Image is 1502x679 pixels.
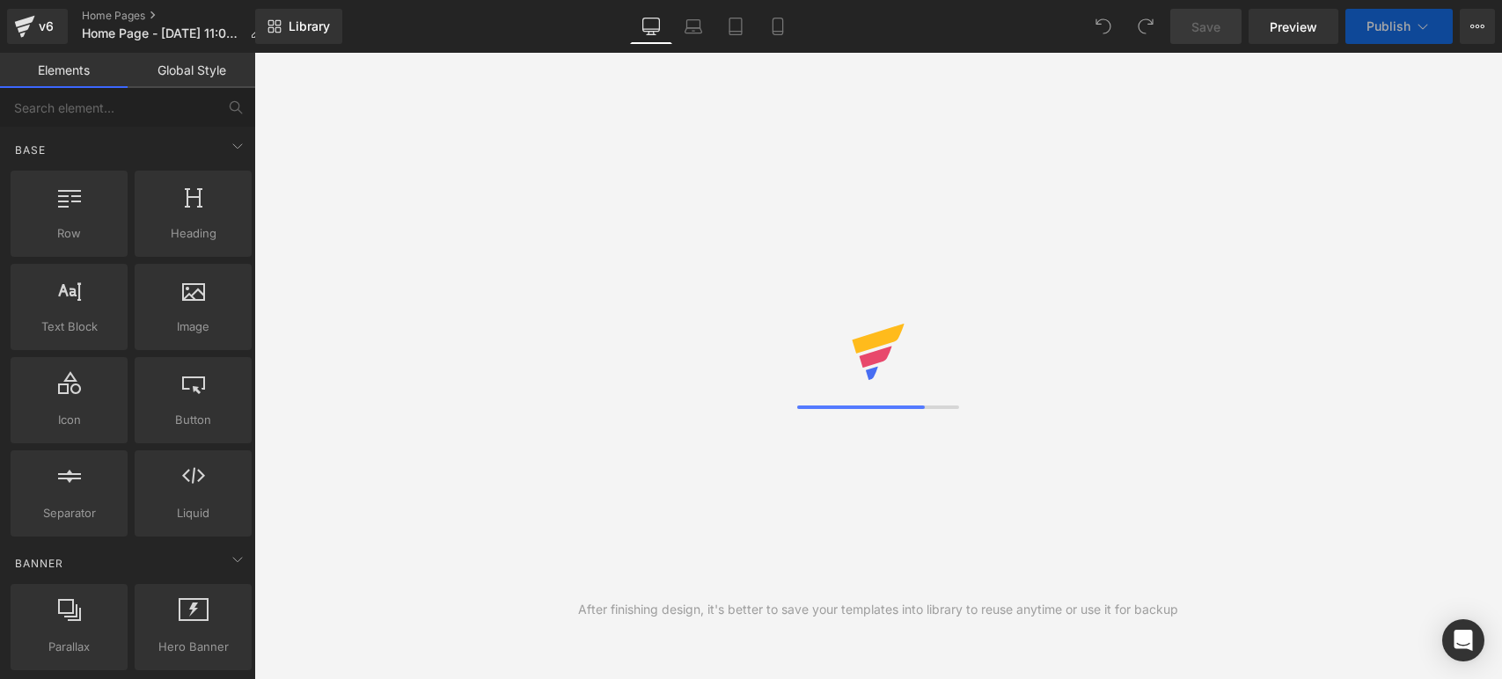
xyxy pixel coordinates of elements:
div: v6 [35,15,57,38]
span: Button [140,411,246,429]
a: v6 [7,9,68,44]
a: Laptop [672,9,714,44]
span: Base [13,142,48,158]
span: Row [16,224,122,243]
span: Liquid [140,504,246,522]
a: Home Pages [82,9,276,23]
a: New Library [255,9,342,44]
span: Banner [13,555,65,572]
span: Preview [1270,18,1317,36]
span: Heading [140,224,246,243]
a: Mobile [757,9,799,44]
a: Global Style [128,53,255,88]
span: Separator [16,504,122,522]
span: Hero Banner [140,638,246,656]
span: Library [289,18,330,34]
div: After finishing design, it's better to save your templates into library to reuse anytime or use i... [578,600,1178,619]
span: Publish [1366,19,1410,33]
button: Undo [1086,9,1121,44]
a: Tablet [714,9,757,44]
span: Parallax [16,638,122,656]
span: Image [140,318,246,336]
span: Home Page - [DATE] 11:07:19 [82,26,243,40]
button: Publish [1345,9,1453,44]
span: Text Block [16,318,122,336]
span: Icon [16,411,122,429]
a: Preview [1249,9,1338,44]
button: Redo [1128,9,1163,44]
span: Save [1191,18,1220,36]
a: Desktop [630,9,672,44]
div: Open Intercom Messenger [1442,619,1484,661]
button: More [1460,9,1495,44]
